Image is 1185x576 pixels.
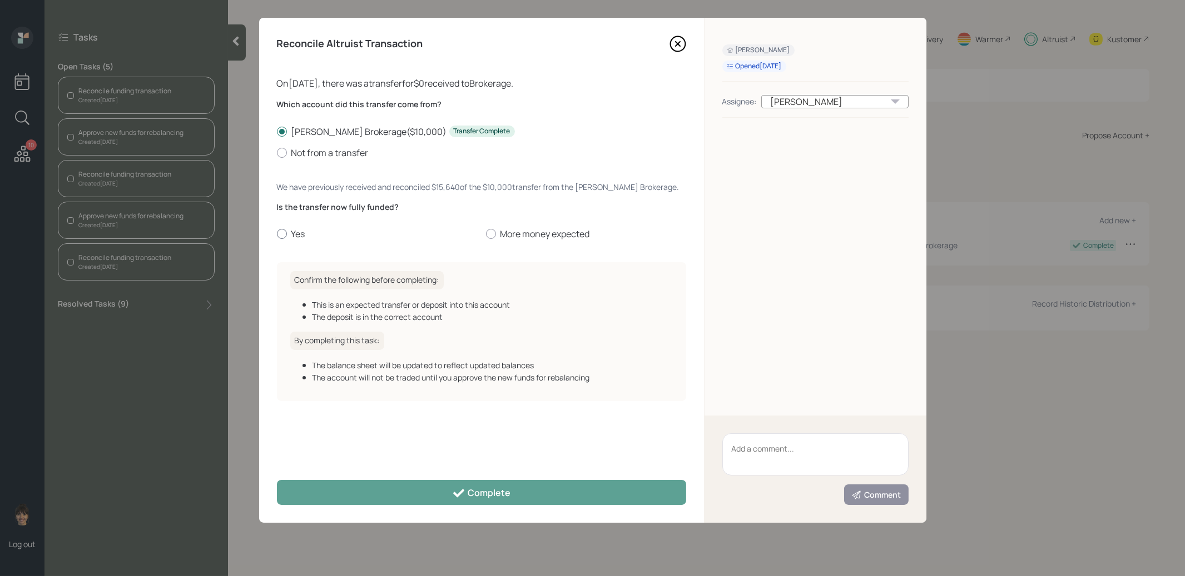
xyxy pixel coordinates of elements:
div: Comment [851,489,901,500]
label: Not from a transfer [277,147,686,159]
button: Comment [844,484,909,505]
div: Complete [452,487,510,500]
div: The account will not be traded until you approve the new funds for rebalancing [313,372,673,383]
div: This is an expected transfer or deposit into this account [313,299,673,310]
label: Is the transfer now fully funded? [277,202,686,213]
div: We have previously received and reconciled $15,640 of the $10,000 transfer from the [PERSON_NAME]... [277,181,686,193]
label: [PERSON_NAME] Brokerage ( $10,000 ) [277,126,686,138]
div: On [DATE] , there was a transfer for $0 received to Brokerage . [277,77,686,90]
div: [PERSON_NAME] [761,95,909,108]
h4: Reconcile Altruist Transaction [277,38,423,50]
label: Yes [277,228,477,240]
button: Complete [277,480,686,505]
div: Transfer Complete [454,127,510,136]
div: Assignee: [722,96,757,107]
label: More money expected [486,228,686,240]
div: [PERSON_NAME] [727,46,790,55]
div: The balance sheet will be updated to reflect updated balances [313,359,673,371]
div: The deposit is in the correct account [313,311,673,323]
label: Which account did this transfer come from? [277,99,686,110]
div: Opened [DATE] [727,62,782,71]
h6: Confirm the following before completing: [290,271,444,289]
h6: By completing this task: [290,332,384,350]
